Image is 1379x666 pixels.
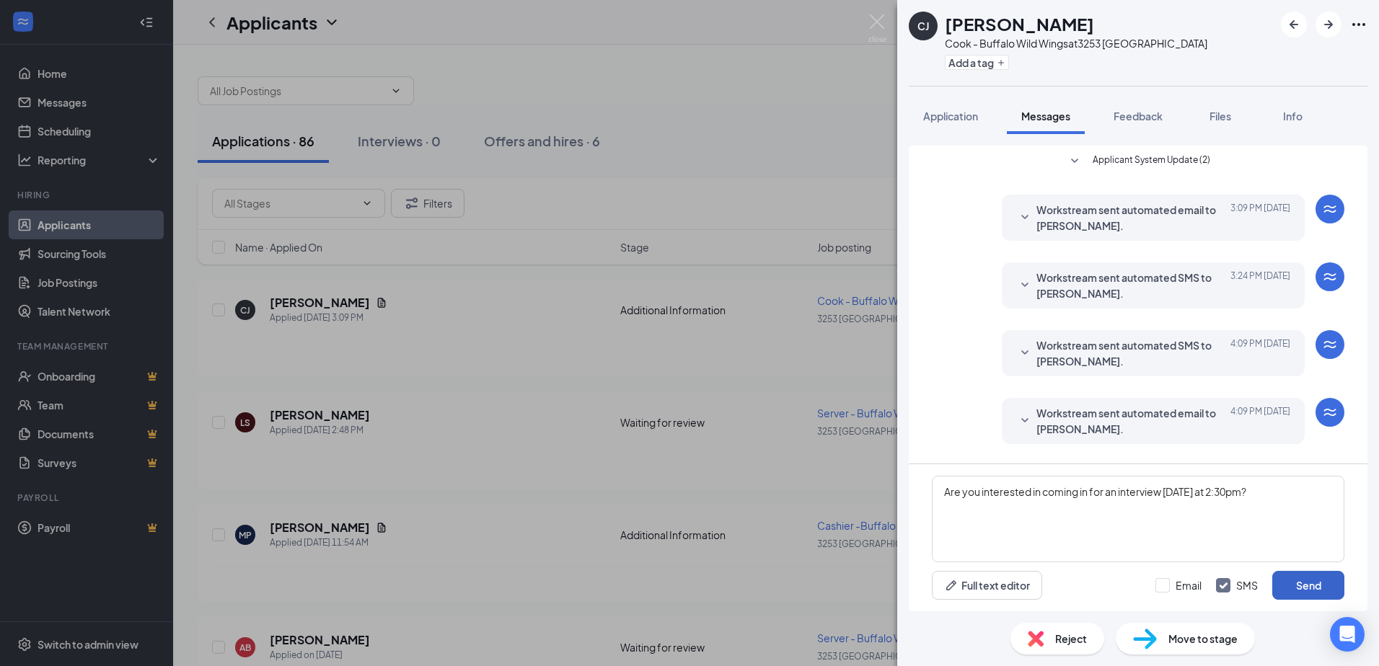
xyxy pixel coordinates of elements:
span: Workstream sent automated SMS to [PERSON_NAME]. [1036,270,1225,301]
span: Move to stage [1168,631,1238,647]
svg: WorkstreamLogo [1321,268,1339,285]
button: Full text editorPen [932,571,1042,600]
button: ArrowLeftNew [1281,12,1307,37]
span: [DATE] 3:09 PM [1230,202,1290,234]
svg: WorkstreamLogo [1321,404,1339,421]
span: Reject [1055,631,1087,647]
button: ArrowRight [1316,12,1341,37]
svg: SmallChevronDown [1016,277,1034,294]
svg: SmallChevronDown [1016,345,1034,362]
span: Feedback [1114,110,1163,123]
div: Open Intercom Messenger [1330,617,1365,652]
svg: ArrowRight [1320,16,1337,33]
div: Cook - Buffalo Wild Wings at 3253 [GEOGRAPHIC_DATA] [945,36,1207,50]
svg: SmallChevronDown [1066,153,1083,170]
span: Files [1210,110,1231,123]
span: Workstream sent automated email to [PERSON_NAME]. [1036,202,1225,234]
svg: SmallChevronDown [1016,412,1034,430]
span: Applicant System Update (2) [1093,153,1210,170]
svg: Pen [944,578,959,592]
button: Send [1272,571,1344,600]
svg: WorkstreamLogo [1321,336,1339,353]
button: SmallChevronDownApplicant System Update (2) [1066,153,1210,170]
svg: WorkstreamLogo [1321,200,1339,218]
span: [DATE] 3:24 PM [1230,270,1290,301]
div: CJ [917,19,929,33]
span: [DATE] 4:09 PM [1230,337,1290,369]
span: Workstream sent automated SMS to [PERSON_NAME]. [1036,337,1225,369]
svg: SmallChevronDown [1016,209,1034,226]
span: Workstream sent automated email to [PERSON_NAME]. [1036,405,1225,437]
span: Messages [1021,110,1070,123]
svg: ArrowLeftNew [1285,16,1303,33]
svg: Plus [997,58,1005,67]
button: PlusAdd a tag [945,55,1009,70]
textarea: Are you interested in coming in for an interview [DATE] at 2:30pm? [932,476,1344,562]
span: Application [923,110,978,123]
h1: [PERSON_NAME] [945,12,1094,36]
span: Info [1283,110,1303,123]
span: [DATE] 4:09 PM [1230,405,1290,437]
svg: Ellipses [1350,16,1367,33]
